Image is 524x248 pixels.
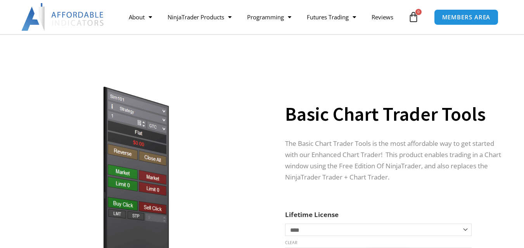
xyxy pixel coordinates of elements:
[121,8,160,26] a: About
[299,8,364,26] a: Futures Trading
[434,9,499,25] a: MEMBERS AREA
[285,138,505,183] p: The Basic Chart Trader Tools is the most affordable way to get started with our Enhanced Chart Tr...
[121,8,406,26] nav: Menu
[364,8,401,26] a: Reviews
[285,210,339,219] label: Lifetime License
[160,8,239,26] a: NinjaTrader Products
[285,101,505,128] h1: Basic Chart Trader Tools
[415,9,422,15] span: 0
[239,8,299,26] a: Programming
[285,240,297,245] a: Clear options
[442,14,491,20] span: MEMBERS AREA
[21,3,105,31] img: LogoAI | Affordable Indicators – NinjaTrader
[396,6,431,28] a: 0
